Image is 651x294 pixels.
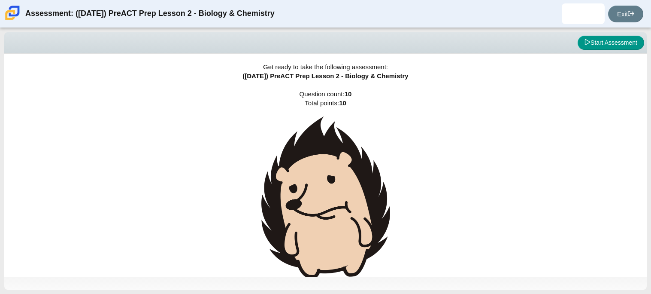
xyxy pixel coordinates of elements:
span: Get ready to take the following assessment: [263,63,388,70]
img: hedgehog-sad-large.png [261,116,390,279]
span: ([DATE]) PreACT Prep Lesson 2 - Biology & Chemistry [242,72,408,80]
button: Start Assessment [578,36,644,50]
img: Carmen School of Science & Technology [3,4,21,22]
img: kevin.quintanaugal.WV8O5P [576,7,590,21]
a: Exit [608,6,643,22]
b: 10 [345,90,352,98]
div: Assessment: ([DATE]) PreACT Prep Lesson 2 - Biology & Chemistry [25,3,275,24]
span: Question count: Total points: [210,90,440,289]
b: 10 [339,99,346,107]
a: Carmen School of Science & Technology [3,16,21,23]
